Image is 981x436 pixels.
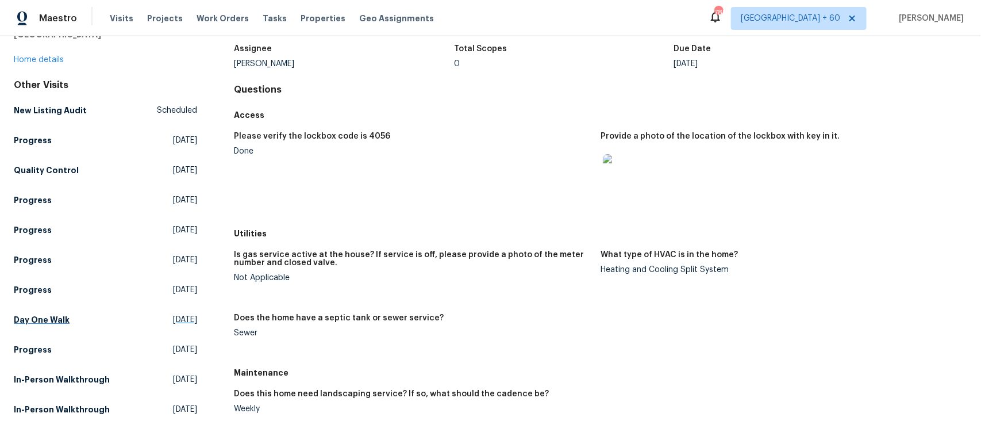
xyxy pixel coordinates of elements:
span: [DATE] [173,344,197,355]
h5: Does this home need landscaping service? If so, what should the cadence be? [234,390,549,398]
a: Progress[DATE] [14,250,197,270]
div: Done [234,147,591,155]
h5: Progress [14,284,52,296]
span: [DATE] [173,404,197,415]
span: [DATE] [173,165,197,176]
a: Progress[DATE] [14,130,197,151]
span: [DATE] [173,374,197,385]
h5: Access [234,109,967,121]
h5: Provide a photo of the location of the lockbox with key in it. [601,132,840,140]
div: 0 [454,60,674,68]
span: Maestro [39,13,77,24]
a: In-Person Walkthrough[DATE] [14,369,197,390]
a: Progress[DATE] [14,339,197,360]
h5: Does the home have a septic tank or sewer service? [234,314,444,322]
h5: Progress [14,135,52,146]
span: [PERSON_NAME] [894,13,964,24]
h5: Quality Control [14,165,79,176]
h5: Progress [14,344,52,355]
span: [DATE] [173,284,197,296]
div: Heating and Cooling Split System [601,266,958,274]
span: Visits [110,13,133,24]
h5: Day One Walk [14,314,70,326]
a: Progress[DATE] [14,280,197,300]
h5: What type of HVAC is in the home? [601,251,738,259]
div: Other Visits [14,79,197,91]
span: [DATE] [173,224,197,236]
a: Day One Walk[DATE] [14,309,197,330]
h5: Assignee [234,45,272,53]
div: Weekly [234,405,591,413]
span: Work Orders [197,13,249,24]
span: [DATE] [173,254,197,266]
h5: In-Person Walkthrough [14,404,110,415]
h5: Total Scopes [454,45,507,53]
div: [DATE] [674,60,894,68]
h5: Due Date [674,45,711,53]
span: Properties [301,13,345,24]
h5: Progress [14,224,52,236]
div: 781 [714,7,722,18]
div: [PERSON_NAME] [234,60,454,68]
span: Projects [147,13,183,24]
h5: Utilities [234,228,967,239]
a: Progress[DATE] [14,220,197,240]
a: New Listing AuditScheduled [14,100,197,121]
a: Progress[DATE] [14,190,197,211]
h5: Progress [14,194,52,206]
a: Home details [14,56,64,64]
h5: In-Person Walkthrough [14,374,110,385]
span: [DATE] [173,135,197,146]
h5: New Listing Audit [14,105,87,116]
span: [GEOGRAPHIC_DATA] + 60 [741,13,840,24]
div: Sewer [234,329,591,337]
div: Not Applicable [234,274,591,282]
h5: Progress [14,254,52,266]
span: [DATE] [173,314,197,326]
span: Geo Assignments [359,13,434,24]
h4: Questions [234,84,967,95]
h5: Maintenance [234,367,967,378]
span: Tasks [263,14,287,22]
span: Scheduled [157,105,197,116]
span: [DATE] [173,194,197,206]
a: In-Person Walkthrough[DATE] [14,399,197,420]
h5: Please verify the lockbox code is 4056 [234,132,390,140]
a: Quality Control[DATE] [14,160,197,181]
h5: Is gas service active at the house? If service is off, please provide a photo of the meter number... [234,251,591,267]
